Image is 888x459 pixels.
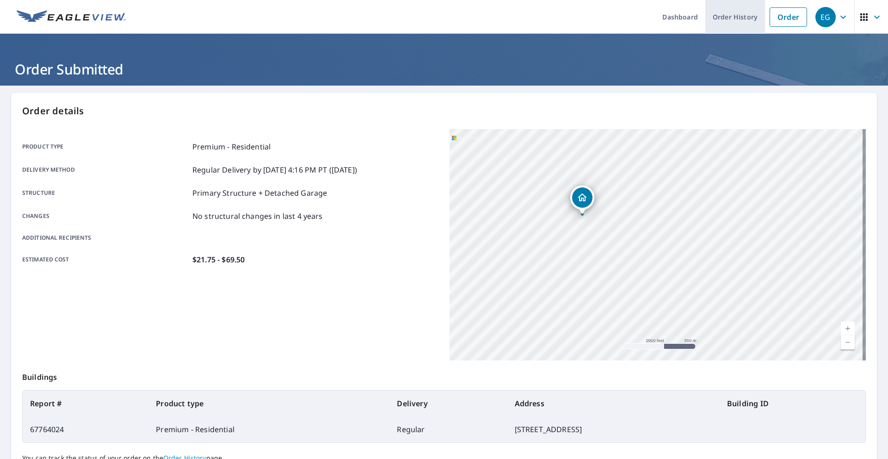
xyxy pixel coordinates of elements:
[22,254,189,265] p: Estimated cost
[22,104,866,118] p: Order details
[22,360,866,390] p: Buildings
[11,60,877,79] h1: Order Submitted
[192,187,327,198] p: Primary Structure + Detached Garage
[570,186,594,214] div: Dropped pin, building 1, Residential property, 1276 E Grove Hollow Ct Salt Lake City, UT 84121
[23,391,148,416] th: Report #
[192,254,245,265] p: $21.75 - $69.50
[22,234,189,242] p: Additional recipients
[148,391,389,416] th: Product type
[389,391,507,416] th: Delivery
[148,416,389,442] td: Premium - Residential
[23,416,148,442] td: 67764024
[192,141,271,152] p: Premium - Residential
[507,416,720,442] td: [STREET_ADDRESS]
[192,211,323,222] p: No structural changes in last 4 years
[507,391,720,416] th: Address
[815,7,836,27] div: EG
[841,322,855,335] a: Current Level 14, Zoom In
[192,164,357,175] p: Regular Delivery by [DATE] 4:16 PM PT ([DATE])
[22,211,189,222] p: Changes
[22,141,189,152] p: Product type
[720,391,865,416] th: Building ID
[22,187,189,198] p: Structure
[22,164,189,175] p: Delivery method
[389,416,507,442] td: Regular
[770,7,807,27] a: Order
[841,335,855,349] a: Current Level 14, Zoom Out
[17,10,126,24] img: EV Logo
